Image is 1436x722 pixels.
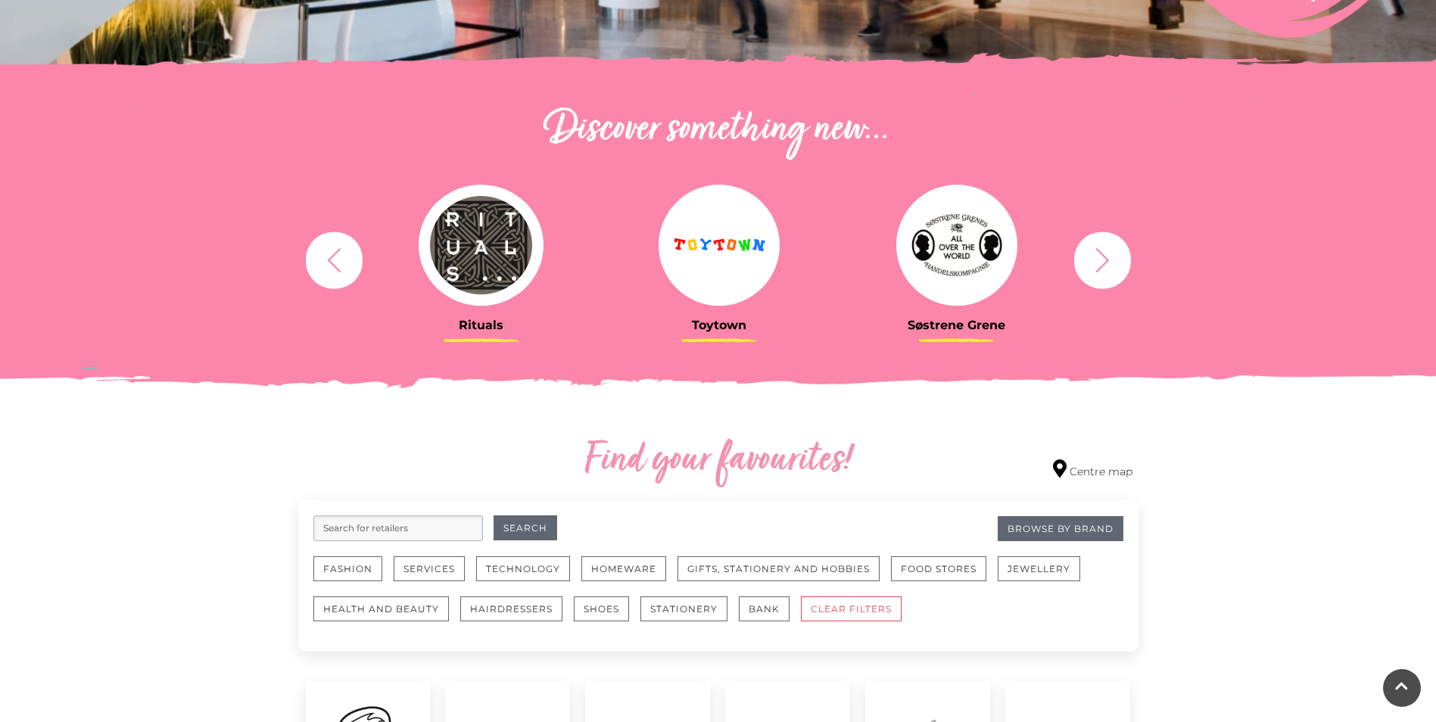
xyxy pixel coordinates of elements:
[313,515,483,541] input: Search for retailers
[998,556,1080,581] button: Jewellery
[313,596,460,636] a: Health and Beauty
[998,516,1123,541] a: Browse By Brand
[581,556,678,596] a: Homeware
[739,596,801,636] a: Bank
[476,556,581,596] a: Technology
[313,596,449,621] button: Health and Beauty
[998,556,1092,596] a: Jewellery
[801,596,902,621] button: CLEAR FILTERS
[313,556,382,581] button: Fashion
[891,556,986,581] button: Food Stores
[476,556,570,581] button: Technology
[581,556,666,581] button: Homeware
[801,596,913,636] a: CLEAR FILTERS
[678,556,880,581] button: Gifts, Stationery and Hobbies
[574,596,629,621] button: Shoes
[374,318,589,332] h3: Rituals
[313,556,394,596] a: Fashion
[394,556,476,596] a: Services
[574,596,640,636] a: Shoes
[612,318,827,332] h3: Toytown
[849,185,1064,332] a: Søstrene Grene
[442,437,995,485] h2: Find your favourites!
[678,556,891,596] a: Gifts, Stationery and Hobbies
[739,596,790,621] button: Bank
[1053,459,1132,480] a: Centre map
[460,596,562,621] button: Hairdressers
[640,596,739,636] a: Stationery
[640,596,727,621] button: Stationery
[298,106,1139,154] h2: Discover something new...
[494,515,557,540] button: Search
[849,318,1064,332] h3: Søstrene Grene
[394,556,465,581] button: Services
[460,596,574,636] a: Hairdressers
[891,556,998,596] a: Food Stores
[374,185,589,332] a: Rituals
[612,185,827,332] a: Toytown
